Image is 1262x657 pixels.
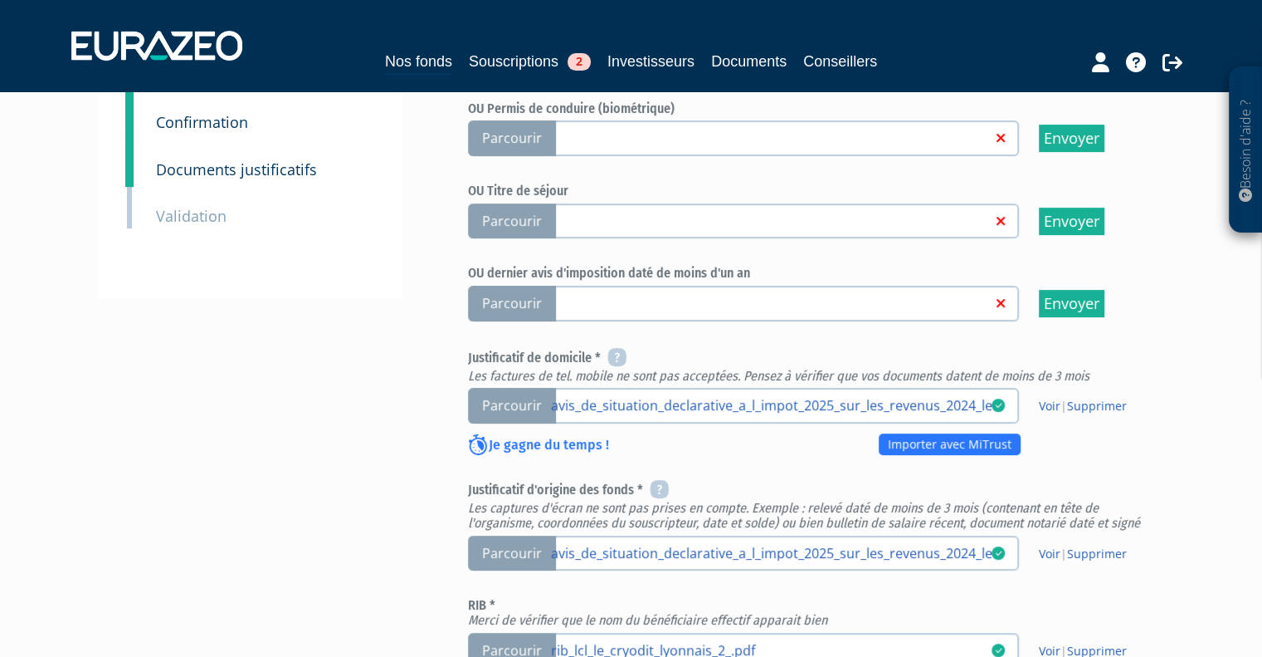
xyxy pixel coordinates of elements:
a: Documents [711,50,787,73]
input: Envoyer [1039,125,1104,152]
small: Confirmation [156,112,248,132]
a: Investisseurs [607,50,694,73]
i: 27/08/2025 16:28 [992,644,1005,657]
h6: OU Titre de séjour [468,184,1157,199]
em: Merci de vérifier que le nom du bénéficiaire effectif apparait bien [468,612,827,628]
a: Supprimer [1067,546,1127,561]
img: 1732889491-logotype_eurazeo_blanc_rvb.png [71,31,242,61]
span: | [1039,546,1127,562]
a: avis_de_situation_declarative_a_l_impot_2025_sur_les_revenus_2024_le_17_05_1_.pdf [551,396,992,413]
a: Conseillers [803,50,877,73]
a: 7 [125,88,134,140]
em: Les factures de tel. mobile ne sont pas acceptées. Pensez à vérifier que vos documents datent de ... [468,368,1089,384]
input: Envoyer [1039,290,1104,317]
p: Besoin d'aide ? [1236,76,1255,225]
small: Validation [156,206,227,226]
span: Parcourir [468,286,556,321]
i: 27/08/2025 16:28 [992,547,1005,560]
a: Nos fonds [385,50,452,76]
h6: Justificatif d'origine des fonds * [468,481,1157,530]
h6: Justificatif de domicile * [468,349,1157,384]
i: 27/08/2025 16:27 [992,399,1005,412]
em: Les captures d'écran ne sont pas prises en compte. Exemple : relevé daté de moins de 3 mois (cont... [468,500,1140,531]
h6: OU Permis de conduire (biométrique) [468,101,1157,116]
p: Je gagne du temps ! [468,435,609,457]
span: Parcourir [468,536,556,571]
span: | [1039,398,1127,414]
a: Voir [1039,398,1060,414]
a: Voir [1039,546,1060,561]
span: 2 [568,53,591,71]
a: Souscriptions2 [469,50,591,73]
h6: OU dernier avis d'imposition daté de moins d'un an [468,266,1157,281]
input: Envoyer [1039,208,1104,235]
span: Parcourir [468,203,556,239]
span: Parcourir [468,388,556,424]
a: avis_de_situation_declarative_a_l_impot_2025_sur_les_revenus_2024_le_17_05_1_.pdf [551,544,992,561]
a: 8 [125,135,134,187]
a: Supprimer [1067,398,1127,414]
h6: RIB * [468,598,1157,627]
span: Parcourir [468,120,556,156]
a: Importer avec MiTrust [879,434,1021,455]
small: Documents justificatifs [156,159,317,179]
